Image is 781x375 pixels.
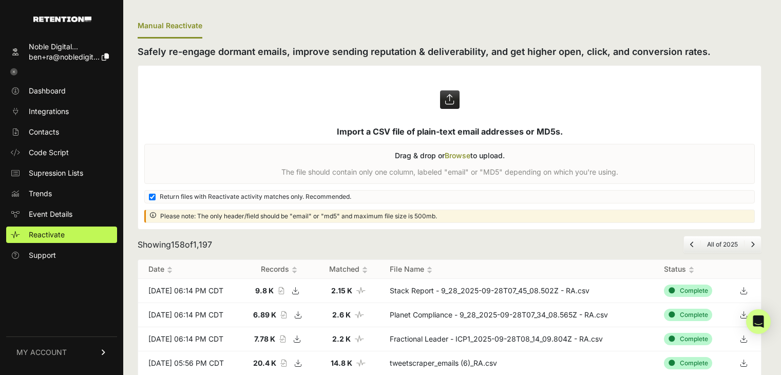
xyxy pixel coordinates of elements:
[167,266,173,274] img: no_sort-eaf950dc5ab64cae54d48a5578032e96f70b2ecb7d747501f34c8f2db400fb66.gif
[29,127,59,137] span: Contacts
[29,168,83,178] span: Supression Lists
[379,260,654,279] th: File Name
[379,327,654,351] td: Fractional Leader - ICP1_2025-09-28T08_14_09.804Z - RA.csv
[29,42,109,52] div: Noble Digital...
[280,311,287,318] i: Record count of the file
[241,260,317,279] th: Records
[6,39,117,65] a: Noble Digital... ben+ra@nobledigit...
[29,209,72,219] span: Event Details
[138,327,241,351] td: [DATE] 06:14 PM CDT
[6,247,117,264] a: Support
[29,147,69,158] span: Code Script
[6,227,117,243] a: Reactivate
[29,250,56,260] span: Support
[279,335,285,343] i: Record count of the file
[29,189,52,199] span: Trends
[138,238,212,251] div: Showing of
[427,266,432,274] img: no_sort-eaf950dc5ab64cae54d48a5578032e96f70b2ecb7d747501f34c8f2db400fb66.gif
[193,239,212,250] span: 1,197
[6,185,117,202] a: Trends
[683,236,761,253] nav: Page navigation
[149,194,156,200] input: Return files with Reactivate activity matches only. Recommended.
[253,310,276,319] strong: 6.89 K
[280,360,287,367] i: Record count of the file
[690,240,694,248] a: Previous
[355,335,364,343] i: Number of matched records
[331,286,352,295] strong: 2.15 K
[253,359,276,367] strong: 20.4 K
[356,360,366,367] i: Number of matched records
[332,310,351,319] strong: 2.6 K
[355,311,364,318] i: Number of matched records
[654,260,726,279] th: Status
[138,14,202,39] div: Manual Reactivate
[664,285,712,297] div: Complete
[689,266,694,274] img: no_sort-eaf950dc5ab64cae54d48a5578032e96f70b2ecb7d747501f34c8f2db400fb66.gif
[138,260,241,279] th: Date
[664,309,712,321] div: Complete
[29,86,66,96] span: Dashboard
[6,103,117,120] a: Integrations
[138,279,241,303] td: [DATE] 06:14 PM CDT
[317,260,379,279] th: Matched
[331,359,352,367] strong: 14.8 K
[6,83,117,99] a: Dashboard
[171,239,185,250] span: 158
[33,16,91,22] img: Retention.com
[16,347,67,358] span: MY ACCOUNT
[160,193,351,201] span: Return files with Reactivate activity matches only. Recommended.
[278,287,284,294] i: Record count of the file
[6,336,117,368] a: MY ACCOUNT
[379,279,654,303] td: Stack Report - 9_28_2025-09-28T07_45_08.502Z - RA.csv
[254,334,275,343] strong: 7.78 K
[379,303,654,327] td: Planet Compliance - 9_28_2025-09-28T07_34_08.565Z - RA.csv
[6,206,117,222] a: Event Details
[138,45,761,59] h2: Safely re-engage dormant emails, improve sending reputation & deliverability, and get higher open...
[29,52,100,61] span: ben+ra@nobledigit...
[700,240,744,249] li: All of 2025
[664,357,712,369] div: Complete
[332,334,351,343] strong: 2.2 K
[29,230,65,240] span: Reactivate
[292,266,297,274] img: no_sort-eaf950dc5ab64cae54d48a5578032e96f70b2ecb7d747501f34c8f2db400fb66.gif
[356,287,366,294] i: Number of matched records
[6,144,117,161] a: Code Script
[746,309,771,334] div: Open Intercom Messenger
[664,333,712,345] div: Complete
[751,240,755,248] a: Next
[138,303,241,327] td: [DATE] 06:14 PM CDT
[6,165,117,181] a: Supression Lists
[29,106,69,117] span: Integrations
[6,124,117,140] a: Contacts
[362,266,368,274] img: no_sort-eaf950dc5ab64cae54d48a5578032e96f70b2ecb7d747501f34c8f2db400fb66.gif
[255,286,274,295] strong: 9.8 K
